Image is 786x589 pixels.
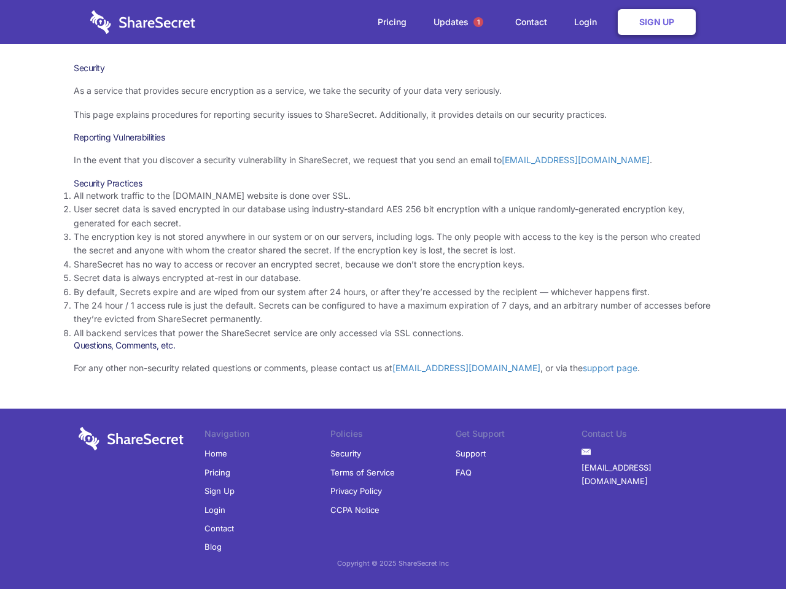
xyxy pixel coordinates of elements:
[204,444,227,463] a: Home
[456,427,582,444] li: Get Support
[74,326,712,340] li: All backend services that power the ShareSecret service are only accessed via SSL connections.
[204,427,330,444] li: Navigation
[74,361,712,375] p: For any other non-security related questions or comments, please contact us at , or via the .
[204,482,235,500] a: Sign Up
[74,178,712,189] h3: Security Practices
[74,153,712,167] p: In the event that you discover a security vulnerability in ShareSecret, we request that you send ...
[330,501,379,519] a: CCPA Notice
[74,271,712,285] li: Secret data is always encrypted at-rest in our database.
[90,10,195,34] img: logo-wordmark-white-trans-d4663122ce5f474addd5e946df7df03e33cb6a1c49d2221995e7729f52c070b2.svg
[74,230,712,258] li: The encryption key is not stored anywhere in our system or on our servers, including logs. The on...
[74,285,712,299] li: By default, Secrets expire and are wiped from our system after 24 hours, or after they’re accesse...
[74,202,712,230] li: User secret data is saved encrypted in our database using industry-standard AES 256 bit encryptio...
[456,463,472,482] a: FAQ
[74,340,712,351] h3: Questions, Comments, etc.
[330,444,361,463] a: Security
[330,463,395,482] a: Terms of Service
[473,17,483,27] span: 1
[456,444,486,463] a: Support
[562,3,615,41] a: Login
[74,299,712,326] li: The 24 hour / 1 access rule is just the default. Secrets can be configured to have a maximum expi...
[79,427,184,450] img: logo-wordmark-white-trans-d4663122ce5f474addd5e946df7df03e33cb6a1c49d2221995e7729f52c070b2.svg
[74,63,712,74] h1: Security
[582,427,707,444] li: Contact Us
[583,363,637,373] a: support page
[204,501,225,519] a: Login
[330,482,382,500] a: Privacy Policy
[204,519,234,537] a: Contact
[74,189,712,202] li: All network traffic to the [DOMAIN_NAME] website is done over SSL.
[204,537,222,556] a: Blog
[503,3,559,41] a: Contact
[502,155,650,165] a: [EMAIL_ADDRESS][DOMAIN_NAME]
[618,9,696,35] a: Sign Up
[365,3,419,41] a: Pricing
[582,458,707,491] a: [EMAIL_ADDRESS][DOMAIN_NAME]
[74,84,712,98] p: As a service that provides secure encryption as a service, we take the security of your data very...
[74,108,712,121] p: This page explains procedures for reporting security issues to ShareSecret. Additionally, it prov...
[204,463,230,482] a: Pricing
[74,258,712,271] li: ShareSecret has no way to access or recover an encrypted secret, because we don’t store the encry...
[74,132,712,143] h3: Reporting Vulnerabilities
[330,427,456,444] li: Policies
[392,363,540,373] a: [EMAIL_ADDRESS][DOMAIN_NAME]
